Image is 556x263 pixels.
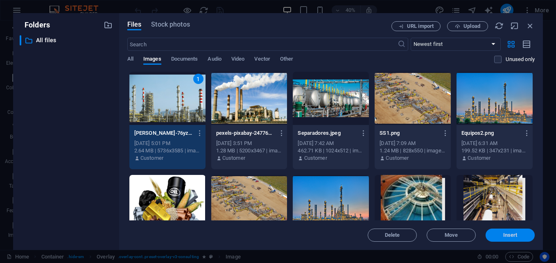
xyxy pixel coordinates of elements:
[380,140,446,147] div: [DATE] 7:09 AM
[407,24,434,29] span: URL import
[380,147,446,154] div: 1.24 MB | 828x550 | image/png
[216,129,275,137] p: pexels-pixabay-247763PowerPlant-_BxgWpxtyFioHEzkinauyw.jpg
[380,129,438,137] p: SS1.png
[216,140,283,147] div: [DATE] 3:51 PM
[298,147,364,154] div: 462.71 KB | 1024x512 | image/jpeg
[151,20,190,29] span: Stock photos
[461,147,528,154] div: 199.52 KB | 347x231 | image/png
[127,20,142,29] span: Files
[222,154,245,162] p: Customer
[134,147,201,154] div: 2.64 MB | 5736x3585 | image/jpeg
[391,21,441,31] button: URL import
[445,233,458,238] span: Move
[385,233,400,238] span: Delete
[298,140,364,147] div: [DATE] 7:42 AM
[216,147,283,154] div: 1.28 MB | 5200x3467 | image/jpeg
[298,129,356,137] p: Separadores.jpeg
[134,129,193,137] p: christian-harb-76yzygeNLT0-unsplash-PoqKInCFYtdf_Mo9ZZq-Iw.jpg
[171,54,198,66] span: Documents
[208,54,221,66] span: Audio
[510,21,519,30] i: Minimize
[280,54,293,66] span: Other
[36,36,97,45] p: All files
[427,229,476,242] button: Move
[20,35,21,45] div: ​
[193,74,203,84] div: 1
[386,154,409,162] p: Customer
[506,56,535,63] p: Displays only files that are not in use on the website. Files added during this session can still...
[134,140,201,147] div: [DATE] 5:01 PM
[461,140,528,147] div: [DATE] 6:31 AM
[486,229,535,242] button: Insert
[304,154,327,162] p: Customer
[127,54,133,66] span: All
[503,233,518,238] span: Insert
[447,21,488,31] button: Upload
[463,24,480,29] span: Upload
[526,21,535,30] i: Close
[254,54,270,66] span: Vector
[127,38,398,51] input: Search
[231,54,244,66] span: Video
[143,54,161,66] span: Images
[140,154,163,162] p: Customer
[461,129,520,137] p: Equipos2.png
[104,20,113,29] i: Create new folder
[368,229,417,242] button: Delete
[20,20,50,30] p: Folders
[468,154,490,162] p: Customer
[495,21,504,30] i: Reload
